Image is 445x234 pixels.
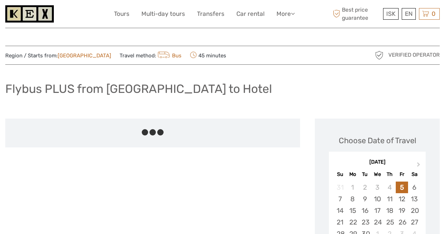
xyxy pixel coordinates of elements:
div: Choose Tuesday, September 23rd, 2025 [359,216,371,228]
div: Fr [396,170,408,179]
div: Tu [359,170,371,179]
div: Choose Thursday, September 25th, 2025 [383,216,396,228]
span: Best price guarantee [331,6,381,21]
div: Choose Thursday, September 18th, 2025 [383,205,396,216]
div: Choose Thursday, September 11th, 2025 [383,193,396,205]
div: Choose Saturday, September 6th, 2025 [408,182,420,193]
div: Not available Thursday, September 4th, 2025 [383,182,396,193]
span: ISK [386,10,395,17]
div: Sa [408,170,420,179]
div: Choose Monday, September 15th, 2025 [347,205,359,216]
span: 45 minutes [190,50,226,60]
div: Choose Monday, September 8th, 2025 [347,193,359,205]
div: [DATE] [329,159,426,166]
a: [GEOGRAPHIC_DATA] [58,52,111,59]
div: Not available Tuesday, September 2nd, 2025 [359,182,371,193]
span: Travel method: [120,50,182,60]
div: Choose Monday, September 22nd, 2025 [347,216,359,228]
div: Choose Sunday, September 7th, 2025 [334,193,346,205]
div: Choose Friday, September 26th, 2025 [396,216,408,228]
div: Choose Saturday, September 27th, 2025 [408,216,420,228]
div: Choose Wednesday, September 24th, 2025 [371,216,383,228]
div: Not available Sunday, August 31st, 2025 [334,182,346,193]
img: 1261-44dab5bb-39f8-40da-b0c2-4d9fce00897c_logo_small.jpg [5,5,54,23]
a: Bus [156,52,182,59]
div: Not available Wednesday, September 3rd, 2025 [371,182,383,193]
a: Tours [114,9,129,19]
span: Region / Starts from: [5,52,111,59]
div: Choose Saturday, September 13th, 2025 [408,193,420,205]
div: We [371,170,383,179]
span: 0 [431,10,437,17]
div: Not available Monday, September 1st, 2025 [347,182,359,193]
button: Next Month [414,160,425,172]
div: Choose Friday, September 5th, 2025 [396,182,408,193]
div: Choose Date of Travel [339,135,416,146]
div: Mo [347,170,359,179]
div: Choose Wednesday, September 17th, 2025 [371,205,383,216]
a: Multi-day tours [141,9,185,19]
div: Choose Tuesday, September 9th, 2025 [359,193,371,205]
span: Verified Operator [388,51,440,59]
div: Su [334,170,346,179]
div: Choose Sunday, September 21st, 2025 [334,216,346,228]
div: EN [402,8,416,20]
img: verified_operator_grey_128.png [374,50,385,61]
div: Choose Friday, September 12th, 2025 [396,193,408,205]
div: Choose Tuesday, September 16th, 2025 [359,205,371,216]
div: Choose Friday, September 19th, 2025 [396,205,408,216]
h1: Flybus PLUS from [GEOGRAPHIC_DATA] to Hotel [5,82,272,96]
a: Car rental [236,9,265,19]
div: Choose Saturday, September 20th, 2025 [408,205,420,216]
div: Th [383,170,396,179]
a: Transfers [197,9,224,19]
div: Choose Sunday, September 14th, 2025 [334,205,346,216]
div: Choose Wednesday, September 10th, 2025 [371,193,383,205]
a: More [276,9,295,19]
